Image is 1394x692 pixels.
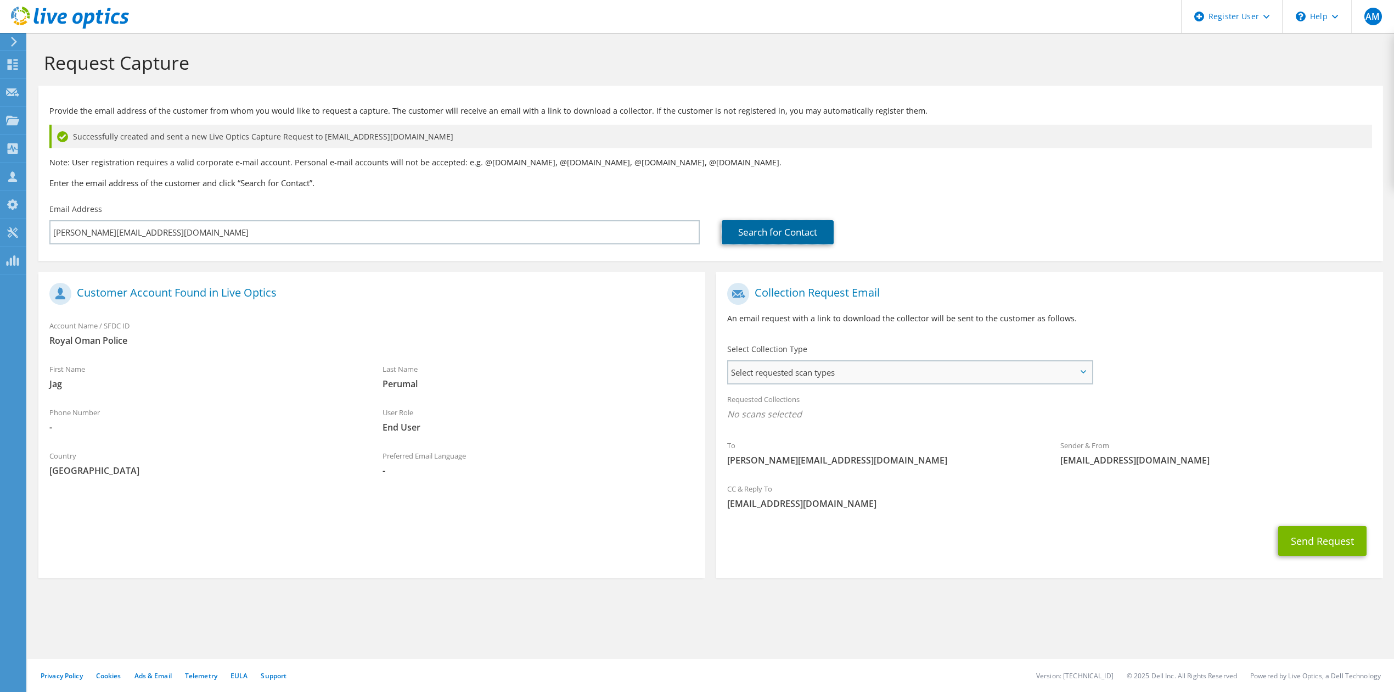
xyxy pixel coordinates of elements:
[96,671,121,680] a: Cookies
[38,314,705,352] div: Account Name / SFDC ID
[185,671,217,680] a: Telemetry
[49,334,694,347] span: Royal Oman Police
[372,444,705,482] div: Preferred Email Language
[727,408,1372,420] span: No scans selected
[727,498,1372,510] span: [EMAIL_ADDRESS][DOMAIN_NAME]
[372,358,705,395] div: Last Name
[1060,454,1371,466] span: [EMAIL_ADDRESS][DOMAIN_NAME]
[383,421,694,433] span: End User
[383,465,694,477] span: -
[73,131,453,143] span: Successfully created and sent a new Live Optics Capture Request to [EMAIL_ADDRESS][DOMAIN_NAME]
[1049,434,1382,472] div: Sender & From
[1127,671,1237,680] li: © 2025 Dell Inc. All Rights Reserved
[1296,12,1306,21] svg: \n
[1364,8,1382,25] span: AM
[1278,526,1367,556] button: Send Request
[49,157,1372,169] p: Note: User registration requires a valid corporate e-mail account. Personal e-mail accounts will ...
[1250,671,1381,680] li: Powered by Live Optics, a Dell Technology
[727,344,807,355] label: Select Collection Type
[44,51,1372,74] h1: Request Capture
[716,477,1383,515] div: CC & Reply To
[49,378,361,390] span: Jag
[49,421,361,433] span: -
[383,378,694,390] span: Perumal
[49,204,102,215] label: Email Address
[49,283,689,305] h1: Customer Account Found in Live Optics
[231,671,248,680] a: EULA
[261,671,286,680] a: Support
[38,401,372,439] div: Phone Number
[38,358,372,395] div: First Name
[49,105,1372,117] p: Provide the email address of the customer from whom you would like to request a capture. The cust...
[1036,671,1114,680] li: Version: [TECHNICAL_ID]
[722,220,834,244] a: Search for Contact
[41,671,83,680] a: Privacy Policy
[728,361,1092,383] span: Select requested scan types
[49,177,1372,189] h3: Enter the email address of the customer and click “Search for Contact”.
[727,283,1367,305] h1: Collection Request Email
[727,312,1372,325] p: An email request with a link to download the collector will be sent to the customer as follows.
[372,401,705,439] div: User Role
[38,444,372,482] div: Country
[716,388,1383,428] div: Requested Collections
[727,454,1038,466] span: [PERSON_NAME][EMAIL_ADDRESS][DOMAIN_NAME]
[716,434,1049,472] div: To
[49,465,361,477] span: [GEOGRAPHIC_DATA]
[134,671,172,680] a: Ads & Email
